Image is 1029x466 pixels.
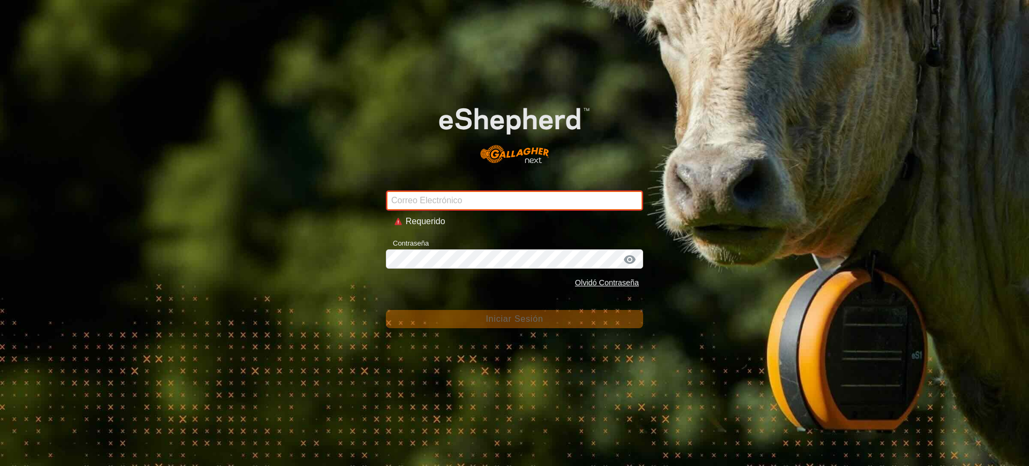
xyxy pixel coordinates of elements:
[412,86,617,174] img: Logo de eShepherd
[406,215,635,228] div: Requerido
[386,190,643,211] input: Correo Electrónico
[386,238,429,249] label: Contraseña
[486,314,543,323] span: Iniciar Sesión
[575,278,639,287] a: Olvidó Contraseña
[386,310,643,328] button: Iniciar Sesión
